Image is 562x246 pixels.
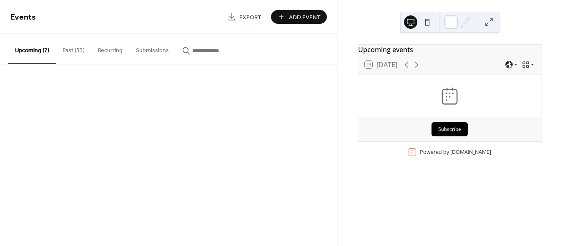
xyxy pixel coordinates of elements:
[420,148,491,156] div: Powered by
[10,9,36,25] span: Events
[91,34,129,63] button: Recurring
[289,13,321,22] span: Add Event
[239,13,261,22] span: Export
[221,10,268,24] a: Export
[432,122,468,136] button: Subscribe
[129,34,176,63] button: Submissions
[271,10,327,24] button: Add Event
[358,45,542,55] div: Upcoming events
[56,34,91,63] button: Past (33)
[450,148,491,156] a: [DOMAIN_NAME]
[8,34,56,64] button: Upcoming (7)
